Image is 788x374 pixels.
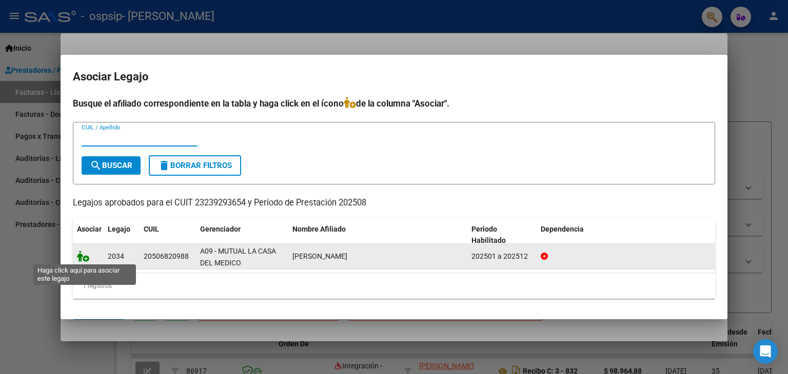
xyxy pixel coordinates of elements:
[144,251,189,262] div: 20506820988
[288,218,467,252] datatable-header-cell: Nombre Afiliado
[196,218,288,252] datatable-header-cell: Gerenciador
[537,218,716,252] datatable-header-cell: Dependencia
[108,225,130,233] span: Legajo
[77,225,102,233] span: Asociar
[108,252,124,260] span: 2034
[90,161,132,170] span: Buscar
[73,67,715,87] h2: Asociar Legajo
[471,225,506,245] span: Periodo Habilitado
[73,273,715,299] div: 1 registros
[292,252,347,260] span: ALVAREZ LUCIO LIONEL
[104,218,140,252] datatable-header-cell: Legajo
[467,218,537,252] datatable-header-cell: Periodo Habilitado
[471,251,533,262] div: 202501 a 202512
[158,159,170,172] mat-icon: delete
[200,225,241,233] span: Gerenciador
[149,155,241,176] button: Borrar Filtros
[200,247,276,267] span: A09 - MUTUAL LA CASA DEL MEDICO
[90,159,102,172] mat-icon: search
[82,156,141,175] button: Buscar
[158,161,232,170] span: Borrar Filtros
[292,225,346,233] span: Nombre Afiliado
[541,225,584,233] span: Dependencia
[73,97,715,110] h4: Busque el afiliado correspondiente en la tabla y haga click en el ícono de la columna "Asociar".
[73,218,104,252] datatable-header-cell: Asociar
[140,218,196,252] datatable-header-cell: CUIL
[144,225,159,233] span: CUIL
[73,197,715,210] p: Legajos aprobados para el CUIT 23239293654 y Período de Prestación 202508
[753,339,778,364] div: Open Intercom Messenger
